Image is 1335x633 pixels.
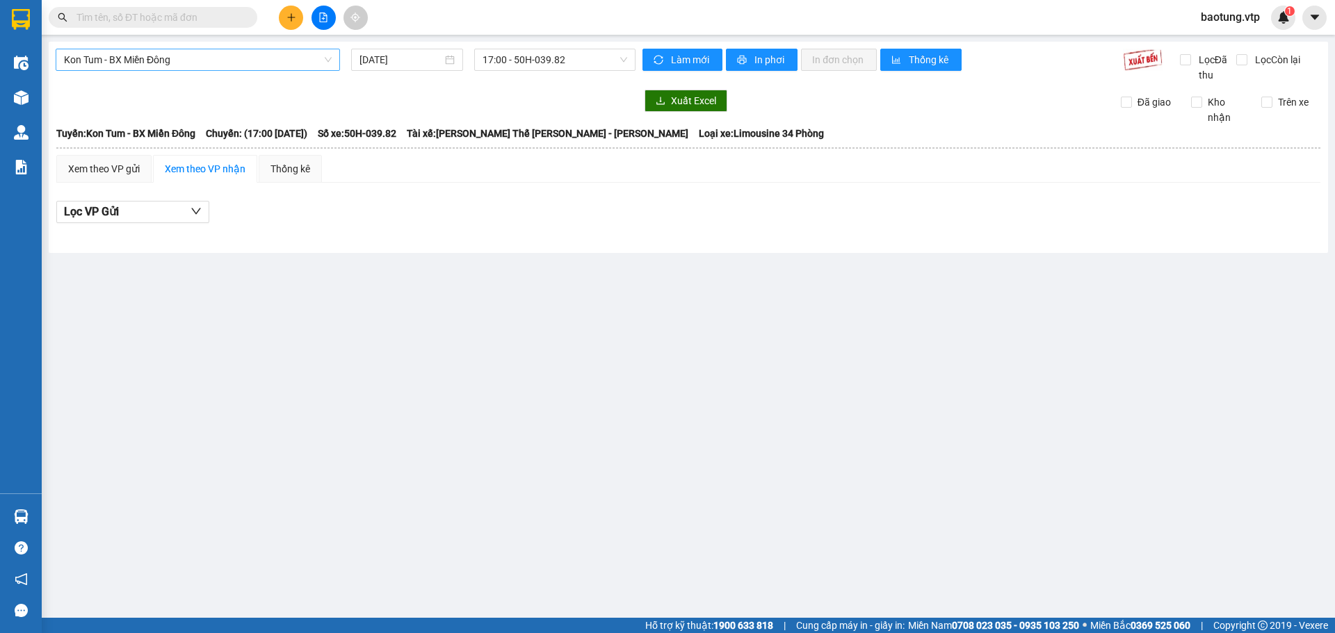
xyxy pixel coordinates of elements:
span: printer [737,55,749,66]
span: Số xe: 50H-039.82 [318,126,396,141]
button: printerIn phơi [726,49,798,71]
strong: 0369 525 060 [1131,620,1190,631]
input: 13/09/2025 [359,52,442,67]
span: Miền Bắc [1090,618,1190,633]
span: 1 [1287,6,1292,16]
img: warehouse-icon [14,509,29,524]
span: Cung cấp máy in - giấy in: [796,618,905,633]
button: plus [279,6,303,30]
strong: 0708 023 035 - 0935 103 250 [952,620,1079,631]
span: bar-chart [891,55,903,66]
span: aim [350,13,360,22]
span: Tài xế: [PERSON_NAME] Thế [PERSON_NAME] - [PERSON_NAME] [407,126,688,141]
input: Tìm tên, số ĐT hoặc mã đơn [76,10,241,25]
span: copyright [1258,620,1268,630]
span: file-add [318,13,328,22]
span: Lọc VP Gửi [64,203,119,220]
span: | [1201,618,1203,633]
span: Chuyến: (17:00 [DATE]) [206,126,307,141]
span: Kho nhận [1202,94,1251,125]
span: Kon Tum - BX Miền Đông [64,49,332,70]
img: warehouse-icon [14,90,29,105]
span: plus [286,13,296,22]
span: caret-down [1309,11,1321,24]
button: aim [343,6,368,30]
img: warehouse-icon [14,125,29,140]
img: icon-new-feature [1277,11,1290,24]
span: message [15,604,28,617]
span: baotung.vtp [1190,8,1271,26]
button: downloadXuất Excel [645,90,727,112]
span: Lọc Còn lại [1249,52,1302,67]
span: sync [654,55,665,66]
button: bar-chartThống kê [880,49,962,71]
button: In đơn chọn [801,49,877,71]
button: syncLàm mới [642,49,722,71]
span: down [191,206,202,217]
img: warehouse-icon [14,56,29,70]
strong: 1900 633 818 [713,620,773,631]
button: Lọc VP Gửi [56,201,209,223]
img: solution-icon [14,160,29,174]
div: Xem theo VP gửi [68,161,140,176]
sup: 1 [1285,6,1295,16]
span: Loại xe: Limousine 34 Phòng [699,126,824,141]
span: notification [15,573,28,586]
div: Thống kê [270,161,310,176]
img: logo-vxr [12,9,30,30]
span: search [58,13,67,22]
span: ⚪️ [1083,623,1087,628]
button: caret-down [1302,6,1327,30]
span: | [784,618,786,633]
img: 9k= [1123,49,1163,71]
span: Miền Nam [908,618,1079,633]
span: question-circle [15,541,28,554]
span: 17:00 - 50H-039.82 [483,49,627,70]
span: Đã giao [1132,94,1176,110]
b: Tuyến: Kon Tum - BX Miền Đông [56,128,195,139]
div: Xem theo VP nhận [165,161,245,176]
span: Làm mới [671,52,711,67]
span: Thống kê [909,52,950,67]
span: In phơi [754,52,786,67]
span: Trên xe [1272,94,1314,110]
button: file-add [311,6,336,30]
span: Hỗ trợ kỹ thuật: [645,618,773,633]
span: Lọc Đã thu [1193,52,1236,83]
